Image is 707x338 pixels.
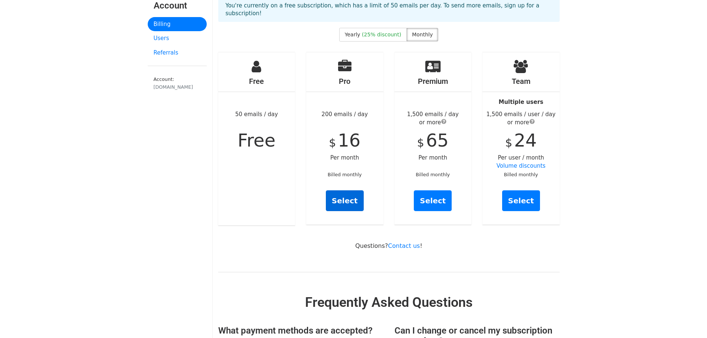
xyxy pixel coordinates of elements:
[504,172,538,177] small: Billed monthly
[328,172,362,177] small: Billed monthly
[414,190,452,211] a: Select
[154,0,201,11] h3: Account
[482,52,560,224] div: Per user / month
[499,99,543,105] strong: Multiple users
[362,32,401,37] span: (25% discount)
[497,163,546,169] a: Volume discounts
[148,31,207,46] a: Users
[388,242,420,249] a: Contact us
[670,302,707,338] iframe: Chat Widget
[670,302,707,338] div: Sohbet Aracı
[218,77,295,86] h4: Free
[306,77,383,86] h4: Pro
[218,295,560,311] h2: Frequently Asked Questions
[326,190,364,211] a: Select
[395,110,472,127] div: 1,500 emails / day or more
[412,32,433,37] span: Monthly
[426,130,449,151] span: 65
[338,130,360,151] span: 16
[238,130,275,151] span: Free
[148,46,207,60] a: Referrals
[395,52,472,224] div: Per month
[218,52,295,225] div: 50 emails / day
[345,32,360,37] span: Yearly
[416,172,450,177] small: Billed monthly
[395,77,472,86] h4: Premium
[154,76,201,91] small: Account:
[514,130,537,151] span: 24
[505,136,512,149] span: $
[482,77,560,86] h4: Team
[218,325,383,336] h3: What payment methods are accepted?
[306,52,383,224] div: 200 emails / day Per month
[154,83,201,91] div: [DOMAIN_NAME]
[226,2,552,17] p: You're currently on a free subscription, which has a limit of 50 emails per day. To send more ema...
[482,110,560,127] div: 1,500 emails / user / day or more
[148,17,207,32] a: Billing
[502,190,540,211] a: Select
[417,136,424,149] span: $
[329,136,336,149] span: $
[218,242,560,250] p: Questions? !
